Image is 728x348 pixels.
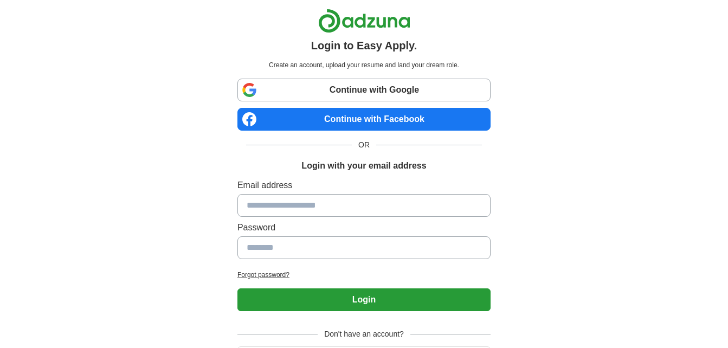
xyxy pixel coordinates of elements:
[237,79,491,101] a: Continue with Google
[237,288,491,311] button: Login
[311,37,417,54] h1: Login to Easy Apply.
[352,139,376,151] span: OR
[240,60,488,70] p: Create an account, upload your resume and land your dream role.
[318,328,410,340] span: Don't have an account?
[237,221,491,234] label: Password
[237,108,491,131] a: Continue with Facebook
[301,159,426,172] h1: Login with your email address
[237,270,491,280] a: Forgot password?
[318,9,410,33] img: Adzuna logo
[237,179,491,192] label: Email address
